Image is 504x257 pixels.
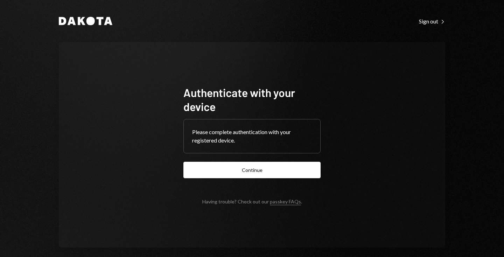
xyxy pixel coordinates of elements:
[419,18,445,25] div: Sign out
[419,17,445,25] a: Sign out
[202,199,302,204] div: Having trouble? Check out our .
[270,199,301,205] a: passkey FAQs
[183,85,321,113] h1: Authenticate with your device
[183,162,321,178] button: Continue
[192,128,312,145] div: Please complete authentication with your registered device.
